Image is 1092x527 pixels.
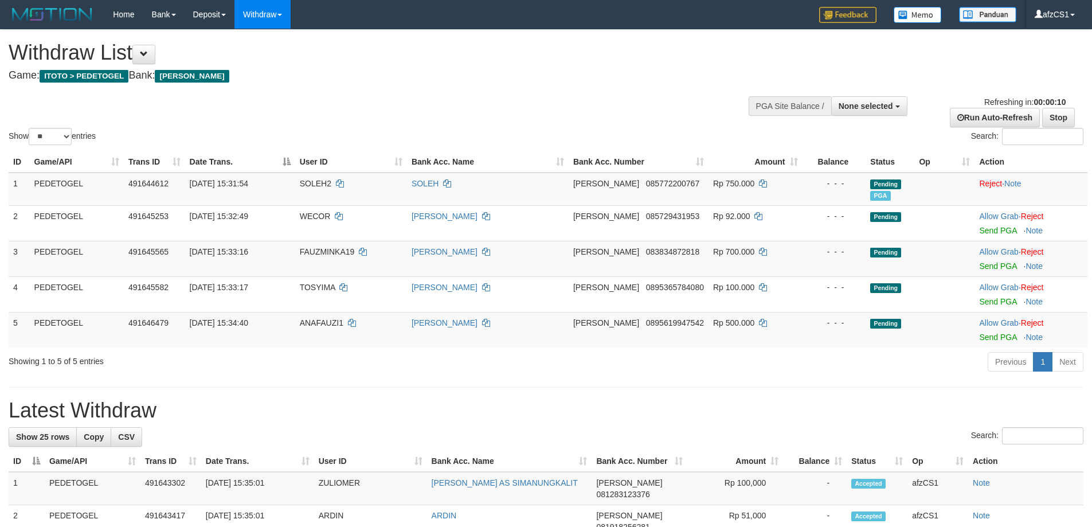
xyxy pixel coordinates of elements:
th: ID [9,151,30,173]
a: Note [1026,226,1043,235]
input: Search: [1002,128,1083,145]
th: Amount: activate to sort column ascending [687,451,783,472]
th: Bank Acc. Name: activate to sort column ascending [427,451,592,472]
div: - - - [807,317,862,329]
th: Bank Acc. Number: activate to sort column ascending [592,451,687,472]
a: Note [1026,261,1043,271]
span: Rp 500.000 [713,318,754,327]
img: Button%20Memo.svg [894,7,942,23]
button: None selected [831,96,907,116]
span: [PERSON_NAME] [155,70,229,83]
label: Show entries [9,128,96,145]
th: Op: activate to sort column ascending [907,451,968,472]
a: Copy [76,427,111,447]
th: User ID: activate to sort column ascending [295,151,407,173]
a: [PERSON_NAME] [412,247,477,256]
span: WECOR [300,212,331,221]
span: Copy 081283123376 to clipboard [596,490,649,499]
a: Stop [1042,108,1075,127]
a: 1 [1033,352,1052,372]
a: Allow Grab [979,247,1018,256]
span: [PERSON_NAME] [573,247,639,256]
td: - [783,472,847,505]
th: ID: activate to sort column descending [9,451,45,472]
span: Pending [870,179,901,189]
th: Bank Acc. Number: activate to sort column ascending [569,151,709,173]
span: CSV [118,432,135,442]
h1: Latest Withdraw [9,399,1083,422]
th: Status: activate to sort column ascending [847,451,907,472]
span: Rp 700.000 [713,247,754,256]
span: 491644612 [128,179,169,188]
span: [DATE] 15:34:40 [190,318,248,327]
a: Send PGA [979,261,1016,271]
th: Op: activate to sort column ascending [914,151,974,173]
span: Accepted [851,479,886,489]
div: PGA Site Balance / [749,96,831,116]
a: Allow Grab [979,283,1018,292]
span: Marked by afzCS1 [870,191,890,201]
span: · [979,212,1020,221]
a: Reject [1021,318,1044,327]
a: Send PGA [979,333,1016,342]
td: 1 [9,472,45,505]
label: Search: [971,128,1083,145]
td: 1 [9,173,30,206]
a: Send PGA [979,297,1016,306]
th: User ID: activate to sort column ascending [314,451,427,472]
span: [DATE] 15:33:16 [190,247,248,256]
div: - - - [807,246,862,257]
a: Run Auto-Refresh [950,108,1040,127]
td: PEDETOGEL [45,472,140,505]
span: · [979,283,1020,292]
span: Pending [870,248,901,257]
th: Status [866,151,914,173]
strong: 00:00:10 [1034,97,1066,107]
th: Date Trans.: activate to sort column ascending [201,451,314,472]
span: Accepted [851,512,886,521]
span: Copy 083834872818 to clipboard [646,247,699,256]
span: Pending [870,212,901,222]
span: 491645582 [128,283,169,292]
span: 491645253 [128,212,169,221]
span: [PERSON_NAME] [573,179,639,188]
a: Reject [1021,283,1044,292]
span: [DATE] 15:32:49 [190,212,248,221]
span: 491646479 [128,318,169,327]
a: [PERSON_NAME] [412,283,477,292]
td: · [974,312,1087,348]
span: [PERSON_NAME] [573,212,639,221]
span: [DATE] 15:33:17 [190,283,248,292]
div: Showing 1 to 5 of 5 entries [9,351,447,367]
a: Note [973,478,990,487]
span: Copy 0895365784080 to clipboard [646,283,704,292]
a: Reject [979,179,1002,188]
th: Game/API: activate to sort column ascending [45,451,140,472]
td: Rp 100,000 [687,472,783,505]
a: Previous [988,352,1034,372]
span: SOLEH2 [300,179,331,188]
td: PEDETOGEL [30,241,124,276]
a: SOLEH [412,179,439,188]
td: afzCS1 [907,472,968,505]
span: FAUZMINKA19 [300,247,355,256]
span: Rp 92.000 [713,212,750,221]
span: TOSYIMA [300,283,335,292]
th: Date Trans.: activate to sort column descending [185,151,295,173]
th: Game/API: activate to sort column ascending [30,151,124,173]
span: Rp 750.000 [713,179,754,188]
select: Showentries [29,128,72,145]
a: Note [1026,297,1043,306]
span: [PERSON_NAME] [596,511,662,520]
span: Copy 085729431953 to clipboard [646,212,699,221]
a: Next [1052,352,1083,372]
a: Send PGA [979,226,1016,235]
a: [PERSON_NAME] AS SIMANUNGKALIT [432,478,578,487]
img: panduan.png [959,7,1016,22]
a: [PERSON_NAME] [412,318,477,327]
a: ARDIN [432,511,457,520]
h1: Withdraw List [9,41,717,64]
span: Pending [870,319,901,329]
a: Reject [1021,212,1044,221]
a: CSV [111,427,142,447]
